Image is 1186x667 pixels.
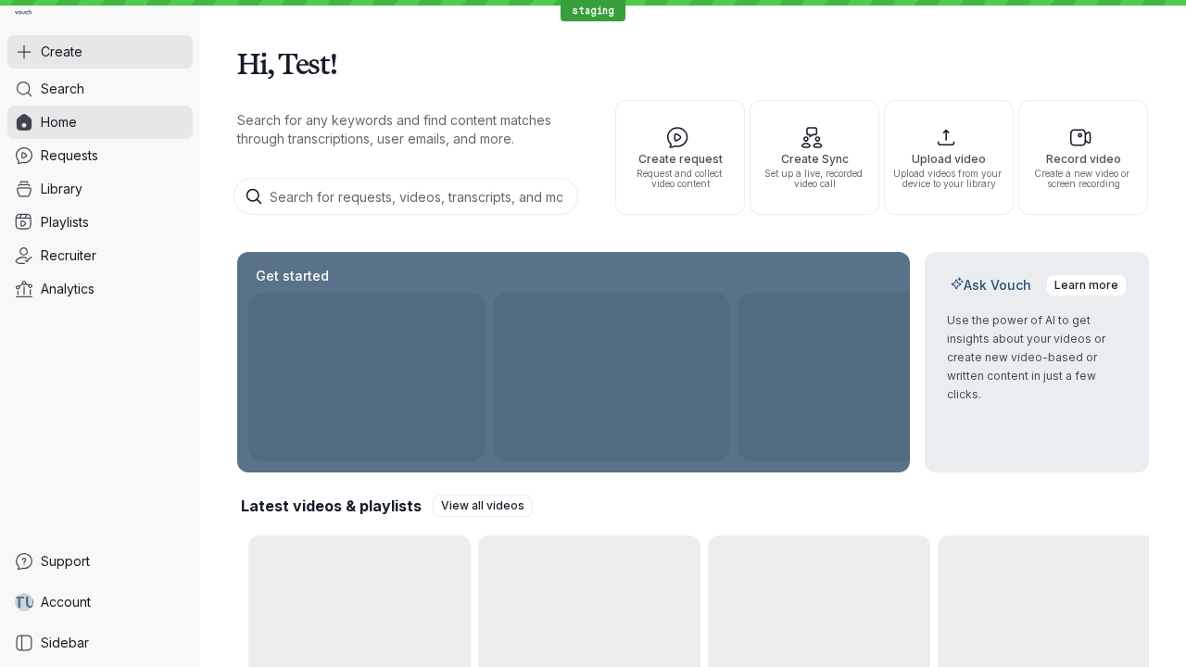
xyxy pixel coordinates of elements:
a: Requests [7,139,193,172]
button: Record videoCreate a new video or screen recording [1018,100,1148,215]
span: Create request [624,153,737,165]
button: Upload videoUpload videos from your device to your library [884,100,1014,215]
a: Sidebar [7,626,193,660]
input: Search for requests, videos, transcripts, and more... [233,178,578,215]
h2: Get started [252,267,333,285]
a: Go to homepage [7,7,39,20]
p: Search for any keywords and find content matches through transcriptions, user emails, and more. [237,111,582,148]
a: Recruiter [7,239,193,272]
button: Create SyncSet up a live, recorded video call [750,100,879,215]
span: Learn more [1054,276,1118,295]
p: Use the power of AI to get insights about your videos or create new video-based or written conten... [947,311,1127,404]
span: U [25,593,35,611]
span: Create Sync [758,153,871,165]
span: T [14,593,25,611]
button: Create requestRequest and collect video content [615,100,745,215]
a: Search [7,72,193,106]
h1: Hi, Test! [237,37,1149,89]
button: Create [7,35,193,69]
a: Library [7,172,193,206]
a: TUAccount [7,585,193,619]
span: Recruiter [41,246,96,265]
span: Analytics [41,280,95,298]
span: Playlists [41,213,89,232]
a: Support [7,545,193,578]
span: Record video [1027,153,1140,165]
span: Upload videos from your device to your library [892,169,1005,189]
a: Learn more [1046,274,1127,296]
span: Set up a live, recorded video call [758,169,871,189]
span: View all videos [441,497,524,515]
a: Home [7,106,193,139]
span: Account [41,593,91,611]
span: Create a new video or screen recording [1027,169,1140,189]
span: Upload video [892,153,1005,165]
h2: Latest videos & playlists [241,496,422,516]
span: Library [41,180,82,198]
span: Home [41,113,77,132]
a: Analytics [7,272,193,306]
span: Requests [41,146,98,165]
a: Playlists [7,206,193,239]
span: Sidebar [41,634,89,652]
span: Request and collect video content [624,169,737,189]
h2: Ask Vouch [947,276,1035,295]
a: View all videos [433,495,533,517]
span: Support [41,552,90,571]
span: Search [41,80,84,98]
span: Create [41,43,82,61]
